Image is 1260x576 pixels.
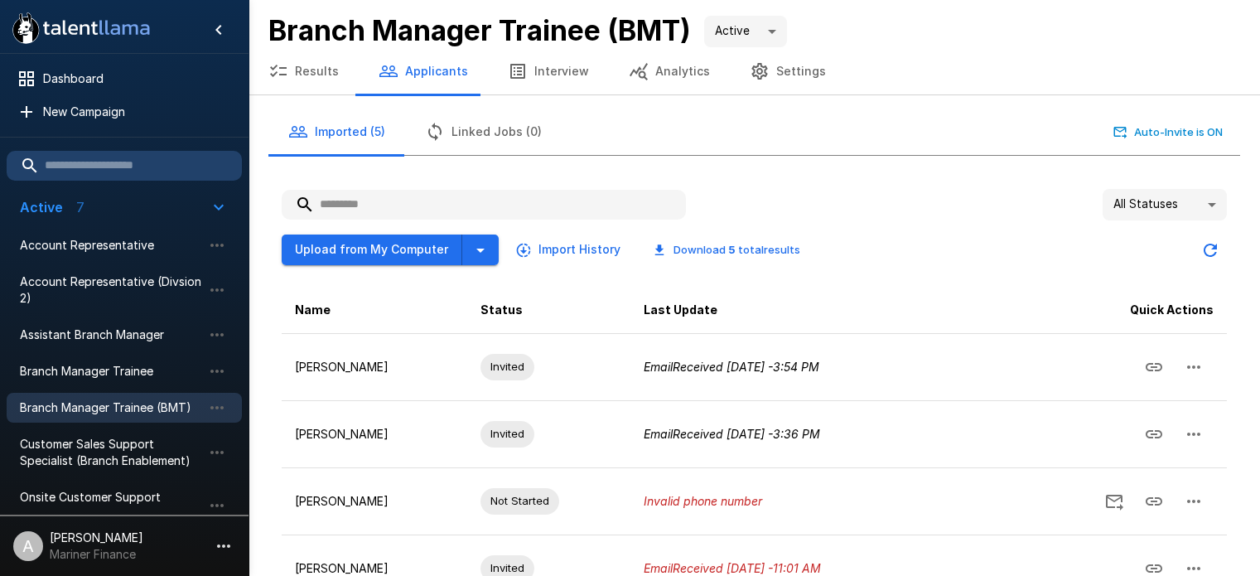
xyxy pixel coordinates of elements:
[480,359,534,375] span: Invited
[295,426,454,443] p: [PERSON_NAME]
[268,13,691,47] b: Branch Manager Trainee (BMT)
[730,48,846,94] button: Settings
[1194,234,1227,267] button: Updated Today - 9:29 AM
[268,109,405,155] button: Imported (5)
[282,287,467,334] th: Name
[512,235,627,265] button: Import History
[480,426,534,442] span: Invited
[1094,492,1134,506] span: Send Invitation
[488,48,609,94] button: Interview
[644,561,821,575] i: Email Received [DATE] - 11:01 AM
[609,48,730,94] button: Analytics
[295,359,454,375] p: [PERSON_NAME]
[405,109,562,155] button: Linked Jobs (0)
[1134,425,1174,439] span: Copy Interview Link
[480,560,534,576] span: Invited
[1110,119,1227,145] button: Auto-Invite is ON
[644,360,819,374] i: Email Received [DATE] - 3:54 PM
[480,493,559,509] span: Not Started
[644,427,820,441] i: Email Received [DATE] - 3:36 PM
[467,287,630,334] th: Status
[1002,287,1228,334] th: Quick Actions
[295,493,454,510] p: [PERSON_NAME]
[282,235,462,265] button: Upload from My Computer
[644,494,762,508] i: Invalid phone number
[1134,358,1174,372] span: Copy Interview Link
[704,16,787,47] div: Active
[249,48,359,94] button: Results
[1103,189,1227,220] div: All Statuses
[728,243,736,256] b: 5
[1134,559,1174,574] span: Copy Interview Link
[359,48,488,94] button: Applicants
[1134,492,1174,506] span: Copy Interview Link
[630,287,1001,334] th: Last Update
[640,237,813,263] button: Download 5 totalresults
